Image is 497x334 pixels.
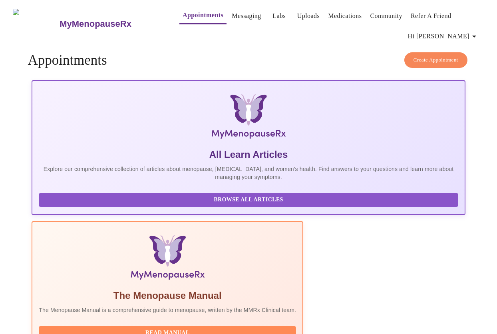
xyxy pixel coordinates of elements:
[104,94,393,142] img: MyMenopauseRx Logo
[411,10,451,22] a: Refer a Friend
[229,8,264,24] button: Messaging
[179,7,227,24] button: Appointments
[370,10,402,22] a: Community
[39,289,296,302] h5: The Menopause Manual
[232,10,261,22] a: Messaging
[183,10,223,21] a: Appointments
[39,148,458,161] h5: All Learn Articles
[39,193,458,207] button: Browse All Articles
[59,10,163,38] a: MyMenopauseRx
[266,8,292,24] button: Labs
[39,196,460,203] a: Browse All Articles
[294,8,323,24] button: Uploads
[325,8,365,24] button: Medications
[408,31,479,42] span: Hi [PERSON_NAME]
[47,195,450,205] span: Browse All Articles
[404,52,467,68] button: Create Appointment
[272,10,286,22] a: Labs
[39,306,296,314] p: The Menopause Manual is a comprehensive guide to menopause, written by the MMRx Clinical team.
[297,10,320,22] a: Uploads
[367,8,406,24] button: Community
[28,52,469,68] h4: Appointments
[80,235,255,283] img: Menopause Manual
[405,28,482,44] button: Hi [PERSON_NAME]
[39,165,458,181] p: Explore our comprehensive collection of articles about menopause, [MEDICAL_DATA], and women's hea...
[408,8,455,24] button: Refer a Friend
[13,9,59,39] img: MyMenopauseRx Logo
[60,19,131,29] h3: MyMenopauseRx
[414,56,458,65] span: Create Appointment
[328,10,362,22] a: Medications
